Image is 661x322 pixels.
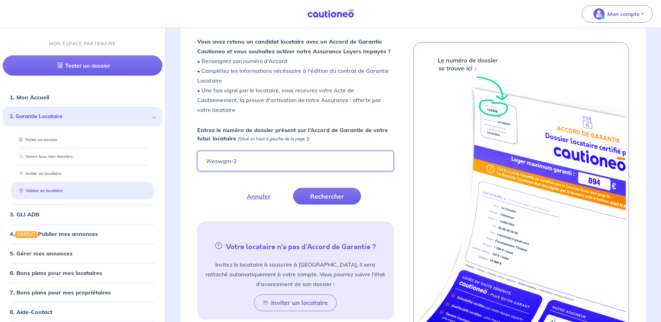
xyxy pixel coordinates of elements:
[206,260,385,289] p: Invitez le locataire à souscrire à [GEOGRAPHIC_DATA], il sera rattaché automatiquement à votre co...
[11,134,154,146] div: Tester un dossier
[3,91,162,105] div: 1. Mon Accueil
[197,37,393,115] p: • Renseignez son numéro d’Accord • Complétez les informations nécéssaire à l'édition du contrat d...
[3,305,162,319] div: 8. Aide-Contact
[10,113,150,121] span: 2. Garantie Locataire
[10,211,39,218] a: 3. GLI ADB
[11,185,154,197] div: Valider un locataire
[10,269,102,276] a: 6. Bons plans pour mes locataires
[3,246,162,260] div: 5. Gérer mes annonces
[3,107,162,127] div: 2. Garantie Locataire
[254,294,337,311] button: Inviter un locataire
[10,289,111,296] a: 7. Bons plans pour mes propriétaires
[3,285,162,299] div: 7. Bons plans pour mes propriétaires
[16,188,63,193] a: Valider un locataire
[16,137,57,142] a: Tester un dossier
[10,308,52,315] a: 8. Aide-Contact
[10,250,72,257] a: 5. Gérer mes annonces
[3,56,162,76] a: Tester un dossier
[197,38,391,55] strong: Vous avez retenu un candidat locataire avec un Accord de Garantie Cautioneo et vous souhaitez act...
[3,207,162,221] div: 3. GLI ADB
[197,127,388,142] strong: Entrez le numéro de dossier présent sur l’Accord de Garantie de votre futur locataire
[238,136,310,141] em: (Situé en haut à gauche de la page 1)
[16,154,73,159] a: Suivre tous mes dossiers
[607,10,640,18] p: Mon compte
[10,94,49,101] a: 1. Mon Accueil
[10,230,98,237] a: 4.GRATUITPublier mes annonces
[197,151,393,171] input: Ex : 453678
[582,5,653,23] button: illu_account_valid_menu.svgMon compte
[593,8,605,20] img: illu_account_valid_menu.svg
[49,40,116,47] p: MON ESPACE PARTENAIRE
[11,151,154,163] div: Suivre tous mes dossiers
[11,168,154,180] div: Inviter un locataire
[305,9,357,18] img: Cautioneo
[3,266,162,280] div: 6. Bons plans pour mes locataires
[200,241,391,251] h5: Votre locataire n’a pas d’Accord de Garantie ?
[230,188,287,205] button: Annuler
[16,171,61,176] a: Inviter un locataire
[293,188,361,205] button: Rechercher
[3,227,162,241] div: 4.GRATUITPublier mes annonces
